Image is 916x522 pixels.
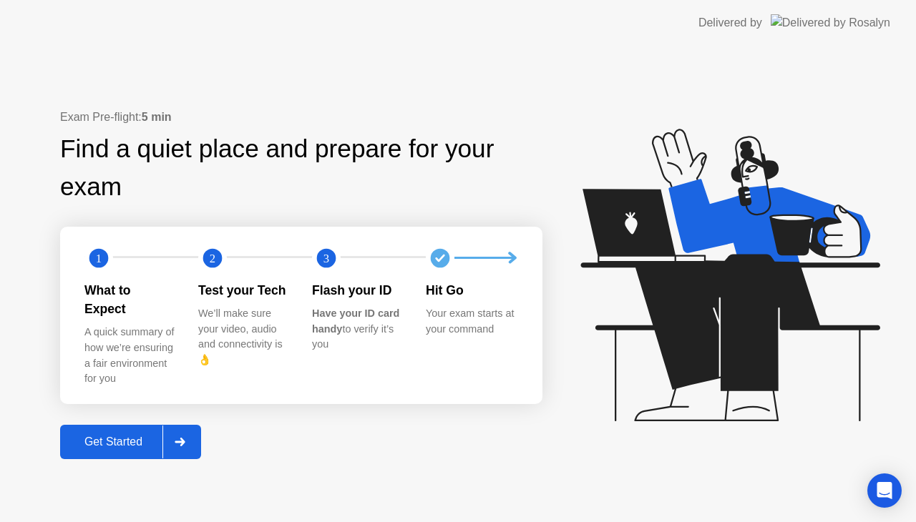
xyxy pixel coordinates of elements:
img: Delivered by Rosalyn [771,14,890,31]
div: Get Started [64,435,162,448]
div: Hit Go [426,281,517,300]
div: Find a quiet place and prepare for your exam [60,130,542,206]
div: What to Expect [84,281,175,319]
div: A quick summary of how we’re ensuring a fair environment for you [84,325,175,386]
b: 5 min [142,111,172,123]
button: Get Started [60,425,201,459]
div: Flash your ID [312,281,403,300]
text: 1 [96,251,102,265]
text: 2 [210,251,215,265]
div: Your exam starts at your command [426,306,517,337]
div: We’ll make sure your video, audio and connectivity is 👌 [198,306,289,368]
b: Have your ID card handy [312,307,399,335]
div: Open Intercom Messenger [867,473,902,508]
div: Delivered by [698,14,762,31]
div: to verify it’s you [312,306,403,353]
text: 3 [323,251,329,265]
div: Test your Tech [198,281,289,300]
div: Exam Pre-flight: [60,109,542,126]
